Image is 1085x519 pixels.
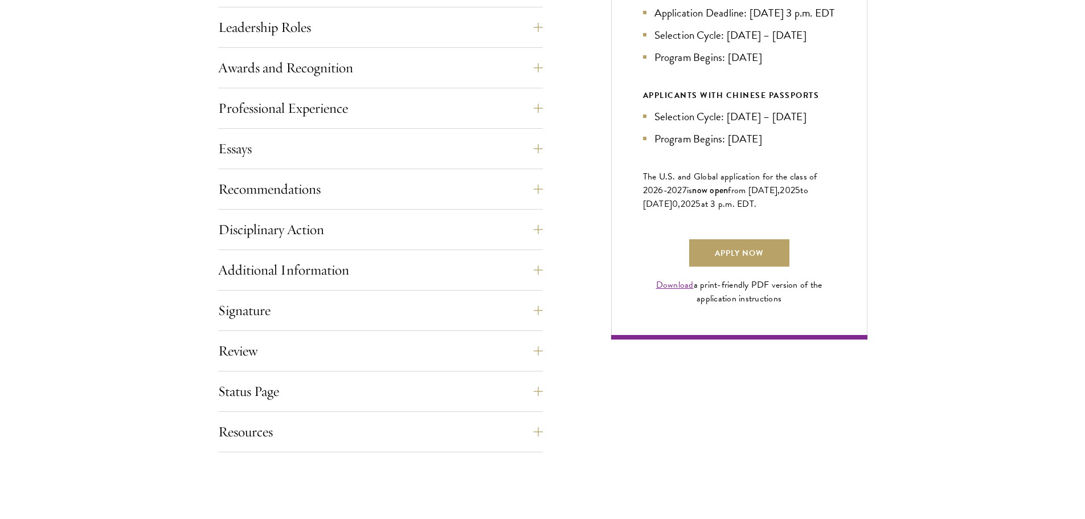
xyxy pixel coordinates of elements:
button: Signature [218,297,543,324]
li: Program Begins: [DATE] [643,49,836,66]
li: Selection Cycle: [DATE] – [DATE] [643,108,836,125]
button: Additional Information [218,256,543,284]
li: Selection Cycle: [DATE] – [DATE] [643,27,836,43]
span: 5 [695,197,701,211]
span: 202 [780,183,795,197]
button: Professional Experience [218,95,543,122]
button: Essays [218,135,543,162]
button: Resources [218,418,543,446]
span: at 3 p.m. EDT. [701,197,757,211]
span: 202 [681,197,696,211]
button: Leadership Roles [218,14,543,41]
span: 6 [658,183,663,197]
div: a print-friendly PDF version of the application instructions [643,278,836,305]
span: 5 [795,183,800,197]
a: Apply Now [689,239,789,267]
button: Awards and Recognition [218,54,543,81]
span: 7 [682,183,687,197]
li: Application Deadline: [DATE] 3 p.m. EDT [643,5,836,21]
div: APPLICANTS WITH CHINESE PASSPORTS [643,88,836,103]
button: Review [218,337,543,365]
li: Program Begins: [DATE] [643,130,836,147]
span: , [678,197,680,211]
span: 0 [672,197,678,211]
a: Download [656,278,694,292]
span: The U.S. and Global application for the class of 202 [643,170,817,197]
span: from [DATE], [728,183,780,197]
span: -202 [664,183,682,197]
span: now open [692,183,728,197]
button: Disciplinary Action [218,216,543,243]
span: is [687,183,693,197]
button: Status Page [218,378,543,405]
button: Recommendations [218,175,543,203]
span: to [DATE] [643,183,808,211]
